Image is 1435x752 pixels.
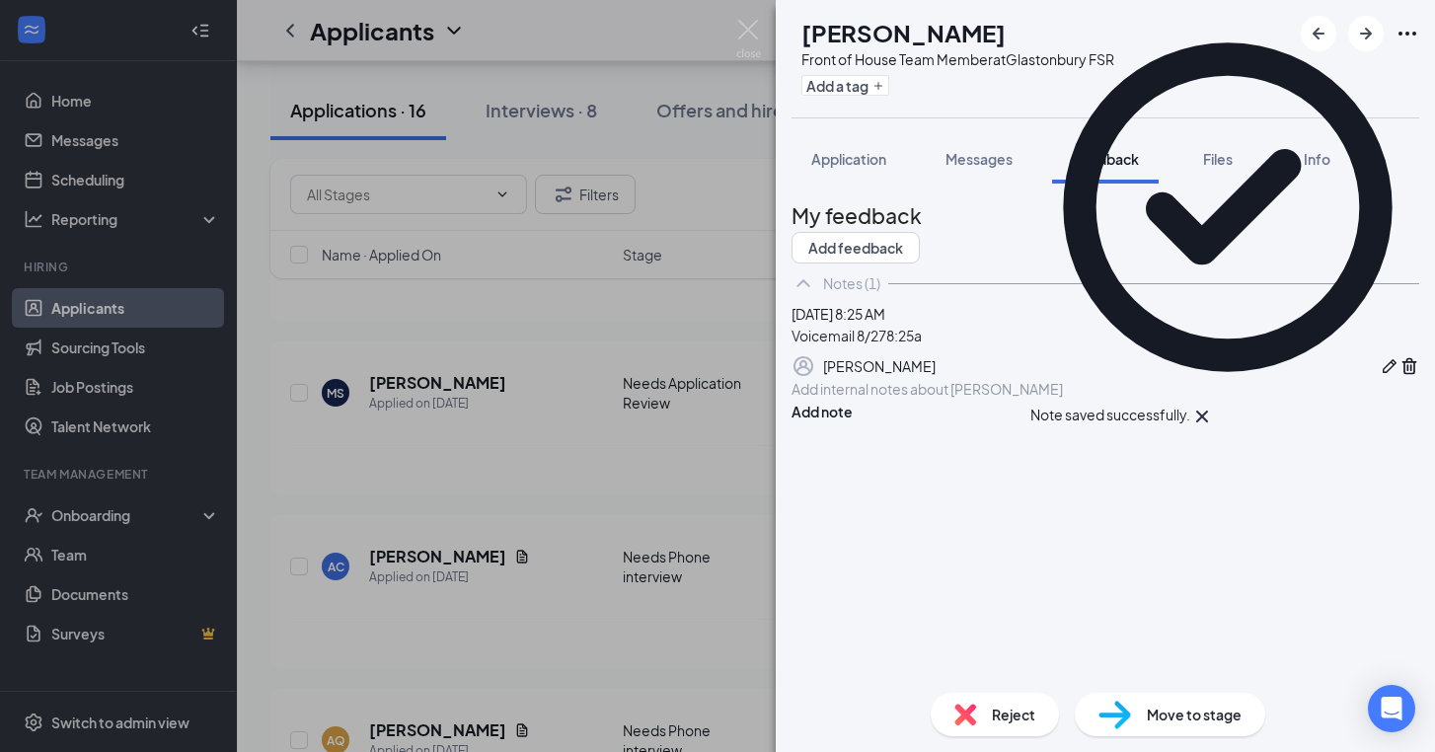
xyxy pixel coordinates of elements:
[823,355,936,377] div: [PERSON_NAME]
[1147,704,1242,725] span: Move to stage
[823,273,880,293] div: Notes (1)
[1368,685,1415,732] div: Open Intercom Messenger
[1190,405,1214,428] svg: Cross
[792,325,1419,346] div: Voicemail 8/27 8:25a
[792,354,815,378] svg: Profile
[792,232,920,263] button: Add feedback
[992,704,1035,725] span: Reject
[945,150,1013,168] span: Messages
[792,199,1419,232] h2: My feedback
[792,401,853,422] button: Add note
[1030,10,1425,405] svg: CheckmarkCircle
[801,75,889,96] button: PlusAdd a tag
[811,150,886,168] span: Application
[792,271,815,295] svg: ChevronUp
[801,16,1006,49] h1: [PERSON_NAME]
[1030,405,1190,428] div: Note saved successfully.
[801,49,1114,69] div: Front of House Team Member at Glastonbury FSR
[792,305,885,323] span: [DATE] 8:25 AM
[872,80,884,92] svg: Plus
